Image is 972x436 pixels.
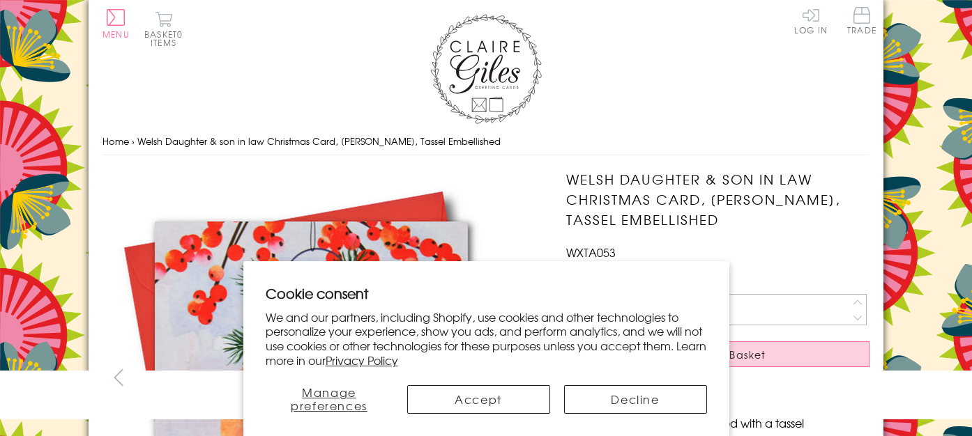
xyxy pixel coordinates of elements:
p: We and our partners, including Shopify, use cookies and other technologies to personalize your ex... [266,310,707,368]
a: Home [102,134,129,148]
button: Basket0 items [144,11,183,47]
button: prev [102,361,134,393]
a: Privacy Policy [326,352,398,368]
span: Trade [847,7,876,34]
h1: Welsh Daughter & son in law Christmas Card, [PERSON_NAME], Tassel Embellished [566,169,870,229]
span: Menu [102,28,130,40]
span: £3.75 [566,260,600,280]
span: 0 items [151,28,183,49]
a: Log In [794,7,828,34]
button: Manage preferences [266,385,393,414]
button: Decline [564,385,707,414]
button: Menu [102,9,130,38]
nav: breadcrumbs [102,127,870,156]
span: Welsh Daughter & son in law Christmas Card, [PERSON_NAME], Tassel Embellished [137,134,501,148]
span: › [132,134,135,148]
h2: Cookie consent [266,283,707,303]
img: Claire Giles Greetings Cards [430,14,542,124]
span: Manage preferences [291,384,367,414]
span: WXTA053 [566,244,616,260]
button: Accept [407,385,550,414]
a: Trade [847,7,876,37]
